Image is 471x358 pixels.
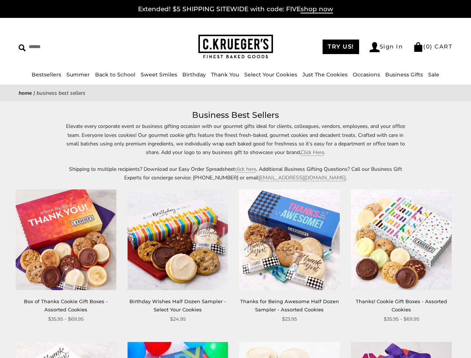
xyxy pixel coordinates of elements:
img: Birthday Wishes Half Dozen Sampler - Select Your Cookies [128,189,228,290]
a: Birthday Wishes Half Dozen Sampler - Select Your Cookies [129,298,226,312]
a: (0) CART [413,43,452,50]
img: Thanks! Cookie Gift Boxes - Assorted Cookies [351,189,452,290]
a: Occasions [353,71,380,78]
span: 0 [426,43,430,50]
a: Home [19,89,32,97]
a: Thanks! Cookie Gift Boxes - Assorted Cookies [356,298,447,312]
span: $35.95 - $69.95 [48,315,84,323]
h1: Business Best Sellers [30,109,441,122]
input: Search [19,41,118,53]
a: Summer [66,71,90,78]
a: Sale [428,71,439,78]
a: [EMAIL_ADDRESS][DOMAIN_NAME] [258,174,346,181]
a: Just The Cookies [302,71,348,78]
span: $35.95 - $69.95 [384,315,419,323]
a: Box of Thanks Cookie Gift Boxes - Assorted Cookies [24,298,108,312]
img: C.KRUEGER'S [198,35,273,59]
a: Back to School [95,71,135,78]
a: Extended! $5 SHIPPING SITEWIDE with code: FIVEshop now [138,5,333,13]
a: Thank You [211,71,239,78]
span: Business Best Sellers [37,89,85,97]
nav: breadcrumbs [19,89,452,97]
span: | [34,89,35,97]
span: shop now [301,5,333,13]
span: $24.95 [170,315,186,323]
a: TRY US! [323,40,359,54]
img: Bag [413,42,423,52]
a: Business Gifts [385,71,423,78]
img: Thanks for Being Awesome Half Dozen Sampler - Assorted Cookies [239,189,340,290]
a: Click Here [301,149,324,156]
a: Select Your Cookies [244,71,297,78]
a: Birthday [182,71,206,78]
p: Elevate every corporate event or business gifting occasion with our gourmet gifts ideal for clien... [64,122,407,156]
img: Box of Thanks Cookie Gift Boxes - Assorted Cookies [16,189,116,290]
a: click here [235,166,256,173]
a: Sweet Smiles [141,71,177,78]
p: Shipping to multiple recipients? Download our Easy Order Spreadsheet . Additional Business Giftin... [64,165,407,182]
img: Search [19,44,26,51]
a: Thanks for Being Awesome Half Dozen Sampler - Assorted Cookies [240,298,339,312]
span: $23.95 [282,315,297,323]
img: Account [370,42,380,52]
a: Bestsellers [32,71,61,78]
a: Sign In [370,42,403,52]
